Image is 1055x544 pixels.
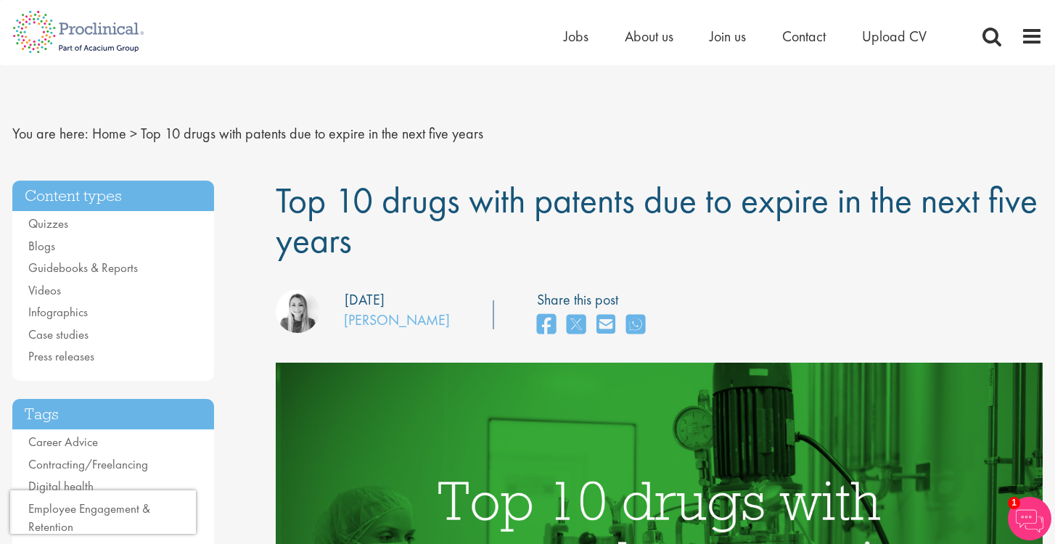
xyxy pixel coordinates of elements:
[626,310,645,341] a: share on whats app
[12,399,214,430] h3: Tags
[28,238,55,254] a: Blogs
[92,124,126,143] a: breadcrumb link
[596,310,615,341] a: share on email
[1008,497,1020,509] span: 1
[537,289,652,310] label: Share this post
[782,27,826,46] a: Contact
[130,124,137,143] span: >
[28,348,94,364] a: Press releases
[12,124,89,143] span: You are here:
[345,289,385,310] div: [DATE]
[12,181,214,212] h3: Content types
[625,27,673,46] a: About us
[28,478,94,494] a: Digital health
[567,310,586,341] a: share on twitter
[537,310,556,341] a: share on facebook
[28,326,89,342] a: Case studies
[141,124,483,143] span: Top 10 drugs with patents due to expire in the next five years
[28,456,148,472] a: Contracting/Freelancing
[710,27,746,46] a: Join us
[28,215,68,231] a: Quizzes
[28,260,138,276] a: Guidebooks & Reports
[10,490,196,534] iframe: reCAPTCHA
[344,310,450,329] a: [PERSON_NAME]
[862,27,927,46] a: Upload CV
[28,304,88,320] a: Infographics
[564,27,588,46] a: Jobs
[28,282,61,298] a: Videos
[276,177,1038,263] span: Top 10 drugs with patents due to expire in the next five years
[276,289,319,333] img: Hannah Burke
[28,434,98,450] a: Career Advice
[1008,497,1051,540] img: Chatbot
